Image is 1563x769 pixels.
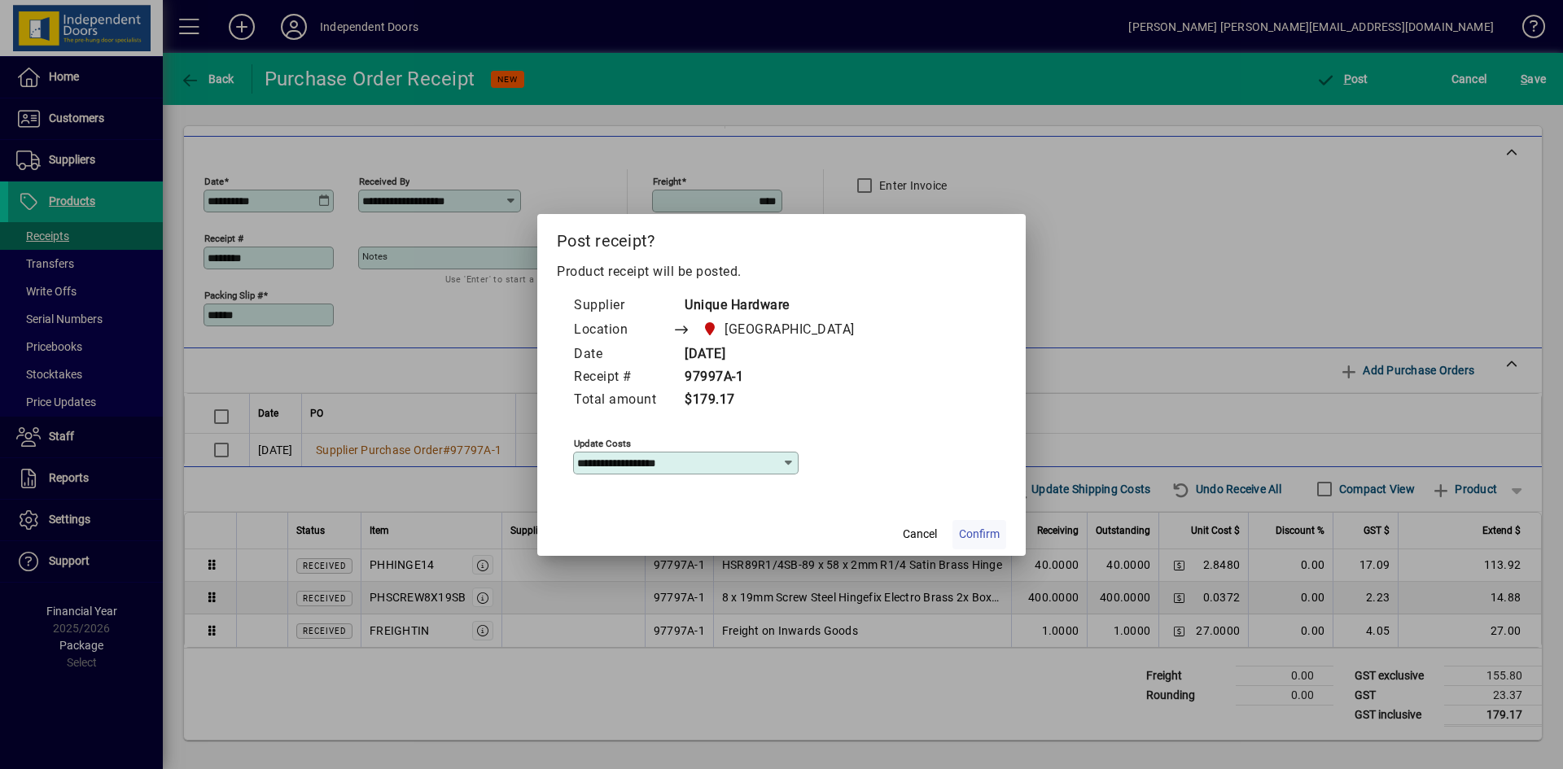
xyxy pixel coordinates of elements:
span: [GEOGRAPHIC_DATA] [725,320,855,339]
span: Christchurch [698,318,861,341]
button: Confirm [952,520,1006,549]
td: Location [573,317,672,343]
td: Date [573,343,672,366]
p: Product receipt will be posted. [557,262,1006,282]
td: $179.17 [672,389,886,412]
span: Confirm [959,526,1000,543]
td: 97997A-1 [672,366,886,389]
mat-label: Update costs [574,437,631,448]
td: Receipt # [573,366,672,389]
button: Cancel [894,520,946,549]
span: Cancel [903,526,937,543]
h2: Post receipt? [537,214,1026,261]
td: Unique Hardware [672,295,886,317]
td: [DATE] [672,343,886,366]
td: Total amount [573,389,672,412]
td: Supplier [573,295,672,317]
